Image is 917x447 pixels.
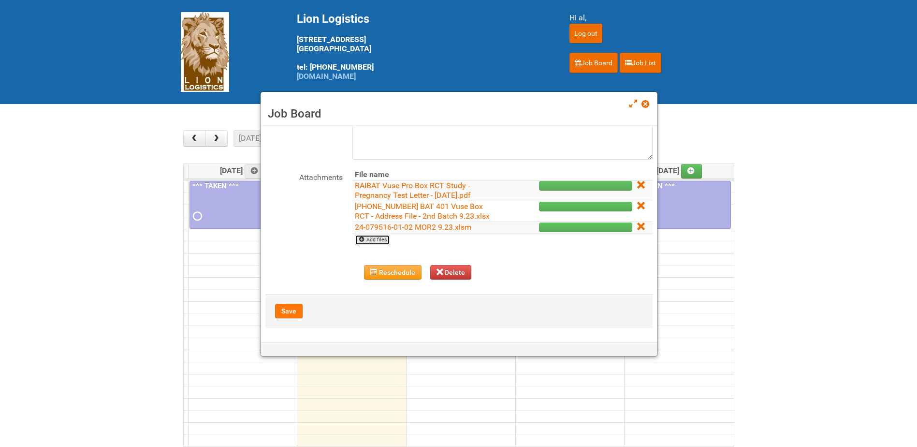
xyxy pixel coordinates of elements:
[355,235,390,245] a: Add files
[275,304,303,318] button: Save
[297,72,356,81] a: [DOMAIN_NAME]
[355,202,490,221] a: [PHONE_NUMBER] BAT 401 Vuse Box RCT - Address File - 2nd Batch 9.23.xlsx
[268,106,650,121] h3: Job Board
[193,213,200,220] span: Requested
[352,92,653,160] textarea: Will upload files [DATE] AM
[656,166,702,175] span: [DATE]
[181,47,229,56] a: Lion Logistics
[364,265,422,280] button: Reschedule
[181,12,229,92] img: Lion Logistics
[569,12,737,24] div: Hi al,
[297,12,369,26] span: Lion Logistics
[620,53,661,73] a: Job List
[430,265,472,280] button: Delete
[569,24,602,43] input: Log out
[265,169,343,183] label: Attachments
[681,164,702,179] a: Add an event
[352,169,501,180] th: File name
[233,130,266,147] button: [DATE]
[569,53,618,73] a: Job Board
[297,12,545,81] div: [STREET_ADDRESS] [GEOGRAPHIC_DATA] tel: [PHONE_NUMBER]
[355,181,471,200] a: RAIBAT Vuse Pro Box RCT Study - Pregnancy Test Letter - [DATE].pdf
[355,223,471,232] a: 24-079516-01-02 MOR2 9.23.xlsm
[245,164,266,179] a: Add an event
[220,166,266,175] span: [DATE]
